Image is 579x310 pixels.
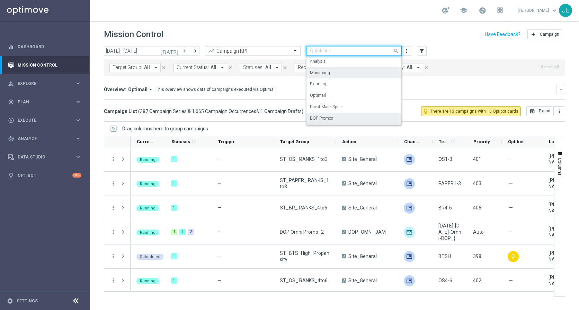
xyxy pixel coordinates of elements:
[295,63,352,72] button: Recurrence type: All arrow_drop_down
[191,139,197,144] i: refresh
[404,154,415,165] img: Adobe SFTP Prod
[190,138,197,145] span: Calculate column
[218,205,222,210] span: —
[136,156,159,163] colored-tag: Running
[517,5,559,16] a: [PERSON_NAME]keyboard_arrow_down
[173,63,227,72] button: Current Status: All arrow_drop_down
[128,86,148,93] span: Optimail
[404,227,415,238] div: Optimail
[8,44,82,50] div: equalizer Dashboard
[256,109,259,114] span: &
[122,126,208,131] span: Drag columns here to group campaigns
[265,64,271,70] span: All
[18,37,81,56] a: Dashboard
[8,99,82,105] button: gps_fixed Plan keyboard_arrow_right
[449,138,455,145] span: Calculate column
[104,196,131,220] div: Press SPACE to select this row.
[473,139,490,144] span: Priority
[280,277,328,284] span: ST_OS_ RANKS_4to6
[509,277,513,284] span: —
[473,278,481,283] span: 402
[310,78,398,90] div: Planning
[438,180,461,187] span: PAPER1-3
[556,109,562,114] i: more_vert
[485,32,520,37] input: Have Feedback?
[422,108,429,114] i: lightbulb_outline
[180,46,190,56] button: arrow_back
[8,81,82,86] button: person_search Explore keyboard_arrow_right
[280,177,330,190] span: ST_PAPER_ RANKS_1to3
[72,173,81,178] div: +10
[188,229,194,235] div: 2
[404,203,415,214] img: Adobe SFTP Prod
[136,253,164,260] colored-tag: Scheduled
[171,205,177,211] div: 1
[348,156,377,162] span: Site_General
[171,277,177,284] div: 1
[473,253,481,259] span: 398
[110,156,116,162] button: more_vert
[342,157,346,161] span: A
[549,139,565,144] span: Last Modified By
[473,181,481,186] span: 403
[144,64,150,70] span: All
[122,126,208,131] div: Row Groups
[8,136,82,141] div: track_changes Analyze keyboard_arrow_right
[205,46,301,56] ng-select: Campaign KPI
[407,64,412,70] span: All
[171,180,177,187] div: 1
[109,63,161,72] button: Target Group: All arrow_drop_down
[509,156,513,162] span: —
[310,90,398,101] div: Optimail
[551,7,558,14] span: keyboard_arrow_down
[460,7,467,14] span: school
[104,244,131,269] div: Press SPACE to select this row.
[403,47,410,55] button: more_vert
[110,205,116,211] button: more_vert
[228,65,233,70] i: close
[306,46,402,56] ng-select: Monitoring
[473,205,481,210] span: 406
[8,154,82,160] button: Data Studio keyboard_arrow_right
[450,139,455,144] i: refresh
[18,155,75,159] span: Data Studio
[8,37,81,56] div: Dashboard
[274,64,280,71] i: arrow_drop_down
[75,154,81,160] i: keyboard_arrow_right
[310,67,398,79] div: Monitoring
[404,48,409,54] i: more_vert
[404,275,415,286] img: Adobe SFTP Prod
[526,108,565,114] multiple-options-button: Export to CSV
[136,205,159,211] colored-tag: Running
[126,86,156,93] button: Optimail arrow_drop_down
[348,180,377,187] span: Site_General
[171,253,177,259] div: 1
[227,64,233,71] button: close
[104,29,163,40] h1: Mission Control
[8,80,75,87] div: Explore
[559,4,572,17] div: JE
[161,65,166,70] i: close
[438,223,461,241] span: 9.3.25-Wednesday-Omni-DOP_{X}, 9.1.25-Monday-Omni-DOP_{X}, 9.6.25-Saturday-Omni-DOP_{X}, 9.5.25-F...
[557,158,563,175] span: Columns
[280,229,324,235] span: DOP Omni Promo_2
[104,108,303,114] h3: Campaign List
[18,137,75,141] span: Analyze
[404,251,415,262] div: Adobe SFTP Prod
[148,86,154,93] i: arrow_drop_down
[342,230,346,234] span: A
[218,229,222,235] span: —
[549,226,571,238] div: Rebecca Gagnon
[110,277,116,284] button: more_vert
[75,135,81,142] i: keyboard_arrow_right
[218,156,222,162] span: —
[282,64,288,71] button: close
[218,181,222,186] span: —
[348,277,377,284] span: Site_General
[473,156,481,162] span: 401
[8,173,82,178] div: lightbulb Optibot +10
[310,59,326,64] label: Analysis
